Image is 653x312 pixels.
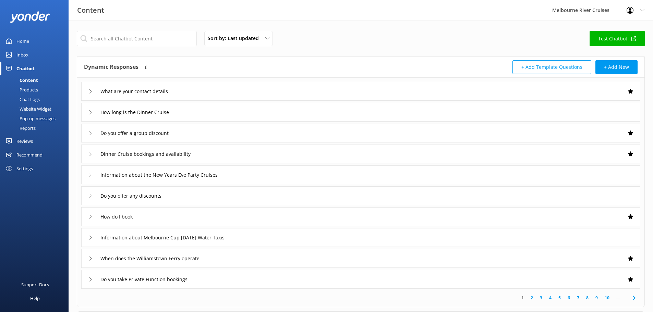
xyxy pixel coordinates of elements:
[601,295,613,301] a: 10
[583,295,592,301] a: 8
[4,114,56,123] div: Pop-up messages
[512,60,591,74] button: + Add Template Questions
[77,5,104,16] h3: Content
[30,291,40,305] div: Help
[4,75,38,85] div: Content
[208,35,263,42] span: Sort by: Last updated
[592,295,601,301] a: 9
[4,95,69,104] a: Chat Logs
[4,104,51,114] div: Website Widget
[590,31,645,46] a: Test Chatbot
[595,60,638,74] button: + Add New
[4,114,69,123] a: Pop-up messages
[84,60,138,74] h4: Dynamic Responses
[4,95,40,104] div: Chat Logs
[21,278,49,291] div: Support Docs
[564,295,573,301] a: 6
[16,148,43,162] div: Recommend
[4,123,36,133] div: Reports
[613,295,623,301] span: ...
[4,104,69,114] a: Website Widget
[16,162,33,175] div: Settings
[546,295,555,301] a: 4
[16,34,29,48] div: Home
[555,295,564,301] a: 5
[4,85,69,95] a: Products
[527,295,536,301] a: 2
[536,295,546,301] a: 3
[4,85,38,95] div: Products
[16,134,33,148] div: Reviews
[16,48,28,62] div: Inbox
[4,123,69,133] a: Reports
[16,62,35,75] div: Chatbot
[4,75,69,85] a: Content
[10,11,50,23] img: yonder-white-logo.png
[573,295,583,301] a: 7
[518,295,527,301] a: 1
[77,31,197,46] input: Search all Chatbot Content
